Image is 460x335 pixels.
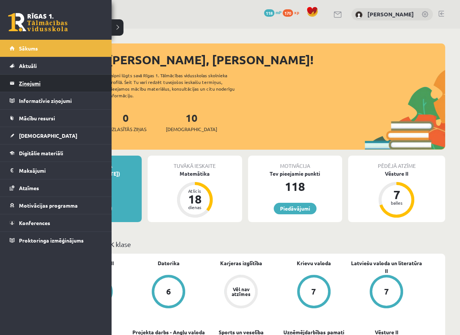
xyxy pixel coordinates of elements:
[205,275,277,310] a: Vēl nav atzīmes
[105,111,147,133] a: 0Neizlasītās ziņas
[148,170,242,219] a: Matemātika Atlicis 18 dienas
[19,45,38,52] span: Sākums
[248,178,342,195] div: 118
[264,9,282,15] a: 118 mP
[10,57,102,74] a: Aktuāli
[264,9,274,17] span: 118
[348,170,445,178] div: Vēsture II
[10,127,102,144] a: [DEMOGRAPHIC_DATA]
[19,75,102,92] legend: Ziņojumi
[184,205,206,209] div: dienas
[108,51,445,69] div: [PERSON_NAME], [PERSON_NAME]!
[10,75,102,92] a: Ziņojumi
[105,126,147,133] span: Neizlasītās ziņas
[184,193,206,205] div: 18
[248,156,342,170] div: Motivācija
[48,239,442,249] p: Mācību plāns 12.b1 JK klase
[10,232,102,249] a: Proktoringa izmēģinājums
[132,275,205,310] a: 6
[385,201,408,205] div: balles
[148,170,242,178] div: Matemātika
[385,189,408,201] div: 7
[19,132,77,139] span: [DEMOGRAPHIC_DATA]
[19,185,39,191] span: Atzīmes
[166,111,217,133] a: 10[DEMOGRAPHIC_DATA]
[166,287,171,296] div: 6
[355,11,363,19] img: Nikoletta Gruzdiņa
[220,259,262,267] a: Karjeras izglītība
[277,275,350,310] a: 7
[19,92,102,109] legend: Informatīvie ziņojumi
[19,115,55,121] span: Mācību resursi
[294,9,299,15] span: xp
[311,287,316,296] div: 7
[350,275,423,310] a: 7
[348,170,445,219] a: Vēsture II 7 balles
[19,237,84,244] span: Proktoringa izmēģinājums
[158,259,180,267] a: Datorika
[184,189,206,193] div: Atlicis
[148,156,242,170] div: Tuvākā ieskaite
[231,287,251,296] div: Vēl nav atzīmes
[166,126,217,133] span: [DEMOGRAPHIC_DATA]
[10,197,102,214] a: Motivācijas programma
[276,9,282,15] span: mP
[8,13,68,32] a: Rīgas 1. Tālmācības vidusskola
[19,202,78,209] span: Motivācijas programma
[10,179,102,196] a: Atzīmes
[248,170,342,178] div: Tev pieejamie punkti
[19,162,102,179] legend: Maksājumi
[274,203,316,214] a: Piedāvājumi
[348,156,445,170] div: Pēdējā atzīme
[10,92,102,109] a: Informatīvie ziņojumi
[297,259,331,267] a: Krievu valoda
[10,144,102,162] a: Digitālie materiāli
[283,9,303,15] a: 170 xp
[10,40,102,57] a: Sākums
[367,10,414,18] a: [PERSON_NAME]
[10,162,102,179] a: Maksājumi
[350,259,423,275] a: Latviešu valoda un literatūra II
[384,287,389,296] div: 7
[19,150,63,156] span: Digitālie materiāli
[19,62,37,69] span: Aktuāli
[10,214,102,231] a: Konferences
[109,72,248,99] div: Laipni lūgts savā Rīgas 1. Tālmācības vidusskolas skolnieka profilā. Šeit Tu vari redzēt tuvojošo...
[283,9,293,17] span: 170
[19,219,50,226] span: Konferences
[10,110,102,127] a: Mācību resursi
